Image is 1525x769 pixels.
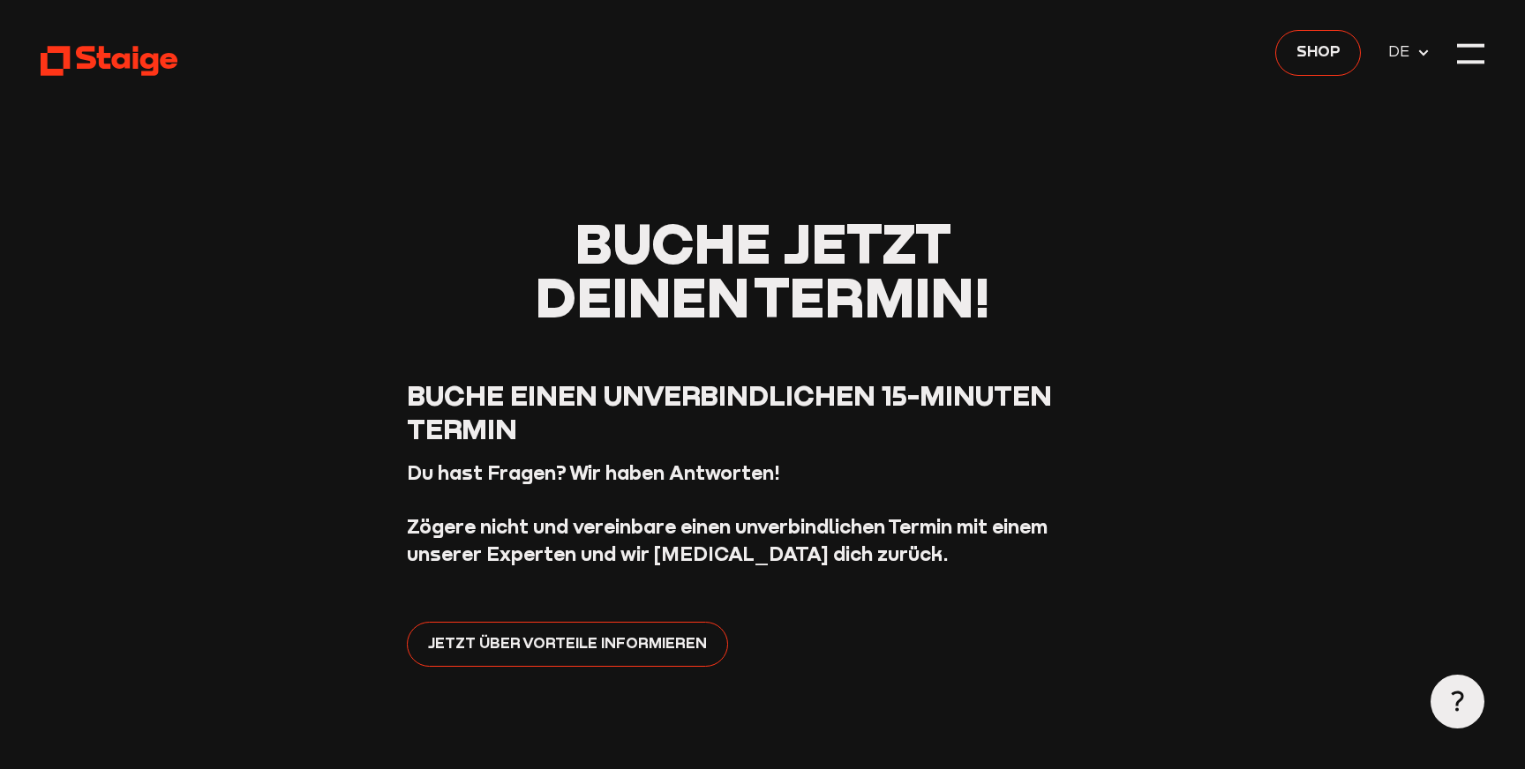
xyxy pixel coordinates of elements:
strong: Du hast Fragen? Wir haben Antworten! [407,460,780,484]
span: Shop [1296,40,1341,63]
span: Buche einen unverbindlichen 15-Minuten Termin [407,378,1052,445]
span: Jetzt über Vorteile informieren [428,631,707,655]
span: Buche jetzt deinen Termin! [535,209,990,330]
a: Jetzt über Vorteile informieren [407,622,728,668]
a: Shop [1275,30,1362,76]
strong: Zögere nicht und vereinbare einen unverbindlichen Termin mit einem unserer Experten und wir [MEDI... [407,514,1048,565]
span: DE [1388,40,1416,63]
